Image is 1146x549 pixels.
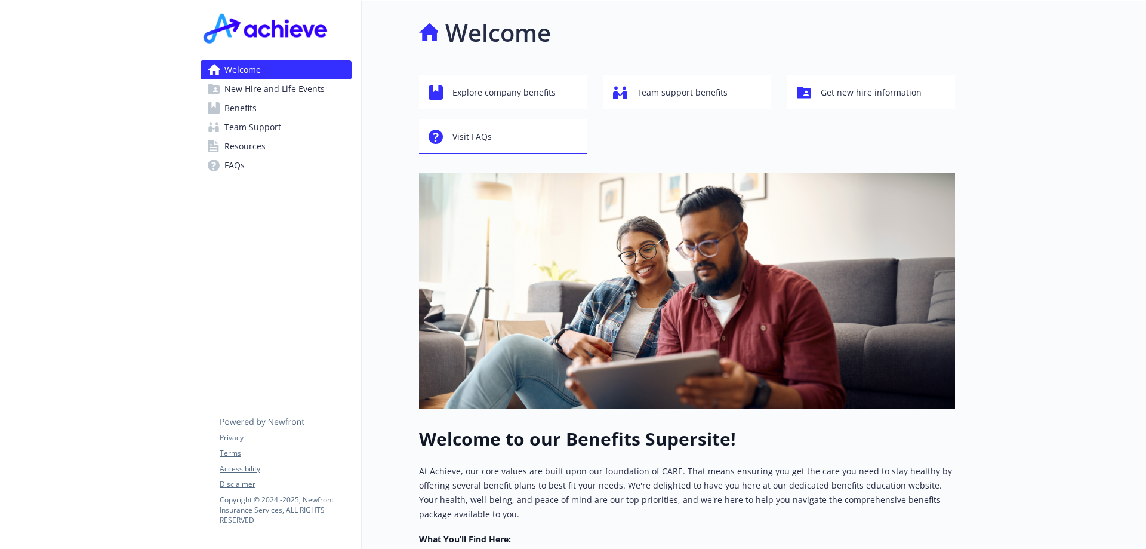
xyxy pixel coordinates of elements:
a: Disclaimer [220,479,351,490]
p: Copyright © 2024 - 2025 , Newfront Insurance Services, ALL RIGHTS RESERVED [220,495,351,525]
img: overview page banner [419,173,955,409]
span: Get new hire information [821,81,922,104]
a: Terms [220,448,351,459]
p: At Achieve, our core values are built upon our foundation of CARE. That means ensuring you get th... [419,464,955,522]
strong: What You’ll Find Here: [419,533,511,545]
a: Benefits [201,99,352,118]
a: Resources [201,137,352,156]
a: Privacy [220,433,351,443]
button: Team support benefits [603,75,771,109]
a: Accessibility [220,464,351,474]
button: Explore company benefits [419,75,587,109]
span: Team support benefits [637,81,728,104]
a: Team Support [201,118,352,137]
button: Visit FAQs [419,119,587,154]
a: Welcome [201,60,352,79]
span: Benefits [224,99,257,118]
span: Visit FAQs [452,125,492,148]
h1: Welcome to our Benefits Supersite! [419,428,955,450]
span: FAQs [224,156,245,175]
button: Get new hire information [787,75,955,109]
a: FAQs [201,156,352,175]
span: Explore company benefits [452,81,556,104]
a: New Hire and Life Events [201,79,352,99]
span: Welcome [224,60,261,79]
h1: Welcome [445,15,551,51]
span: Team Support [224,118,281,137]
span: New Hire and Life Events [224,79,325,99]
span: Resources [224,137,266,156]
